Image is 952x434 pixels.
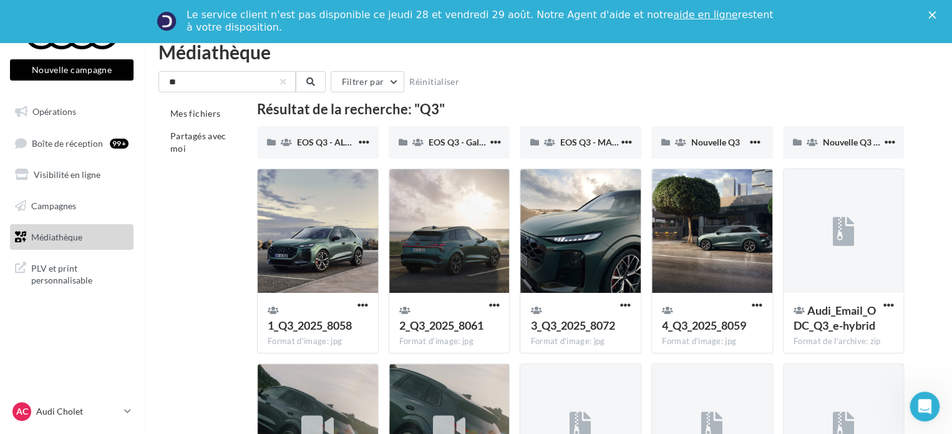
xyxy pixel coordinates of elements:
[794,336,894,347] div: Format de l'archive: zip
[187,9,775,34] div: Le service client n'est pas disponible ce jeudi 28 et vendredi 29 août. Notre Agent d'aide et not...
[429,137,501,147] span: EOS Q3 - Galerie 2
[7,130,136,157] a: Boîte de réception99+
[31,260,129,287] span: PLV et print personnalisable
[10,400,134,423] a: AC Audi Cholet
[257,102,904,116] div: Résultat de la recherche: "Q3"
[32,106,76,117] span: Opérations
[399,318,483,332] span: 2_Q3_2025_8061
[823,137,906,147] span: Nouvelle Q3 e-hybrid
[32,137,103,148] span: Boîte de réception
[31,231,82,242] span: Médiathèque
[399,336,500,347] div: Format d'image: jpg
[691,137,740,147] span: Nouvelle Q3
[31,200,76,211] span: Campagnes
[16,405,28,418] span: AC
[530,318,614,332] span: 3_Q3_2025_8072
[157,11,177,31] img: Profile image for Service-Client
[331,71,404,92] button: Filtrer par
[34,169,100,180] span: Visibilité en ligne
[662,318,746,332] span: 4_Q3_2025_8059
[7,162,136,188] a: Visibilité en ligne
[170,131,226,154] span: Partagés avec moi
[7,224,136,250] a: Médiathèque
[36,405,119,418] p: Audi Cholet
[170,108,220,119] span: Mes fichiers
[268,336,368,347] div: Format d'image: jpg
[268,318,352,332] span: 1_Q3_2025_8058
[928,11,941,19] div: Fermer
[530,336,631,347] div: Format d'image: jpg
[10,59,134,81] button: Nouvelle campagne
[673,9,737,21] a: aide en ligne
[7,193,136,219] a: Campagnes
[7,255,136,292] a: PLV et print personnalisable
[110,139,129,149] div: 99+
[794,303,876,332] span: Audi_Email_ODC_Q3_e-hybrid
[297,137,397,147] span: EOS Q3 - ALBUM PHOTO
[404,74,464,89] button: Réinitialiser
[560,137,678,147] span: EOS Q3 - MASTER INTERIEUR
[910,392,940,422] iframe: Intercom live chat
[158,42,937,61] div: Médiathèque
[7,99,136,125] a: Opérations
[662,336,762,347] div: Format d'image: jpg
